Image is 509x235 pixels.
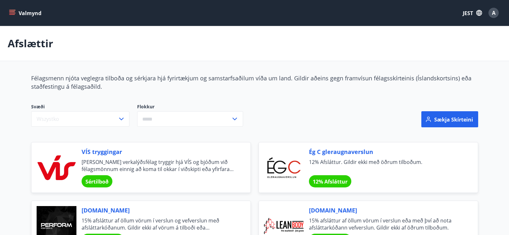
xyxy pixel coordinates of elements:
font: Sækja skírteini [434,116,473,123]
button: JEST [460,7,485,19]
font: Afslættir [8,36,53,50]
font: VÍS tryggingar [82,148,122,156]
font: Ég C gleraugnaverslun [309,148,373,156]
font: Valmynd [19,10,41,17]
button: Wszystko [31,111,129,127]
font: Svæði [31,104,45,110]
font: JEST [463,10,473,17]
font: [DOMAIN_NAME] [309,206,357,214]
button: Sækja skírteini [421,111,478,127]
button: A [486,5,501,21]
font: [DOMAIN_NAME] [82,206,130,214]
font: Wszystko [37,115,59,122]
font: Flokkur [137,104,154,110]
font: A [492,9,496,16]
font: Félagsmenn njóta veglegra tilboða og sérkjara hjá fyrirtækjum og samstarfsaðilum víða um land. Gi... [31,74,471,90]
button: menu [8,7,44,19]
font: [PERSON_NAME] verkalýðsfélag tryggir hjá VÍS og bjóðum við félagsmönnum einnig að koma til okkar ... [82,158,234,180]
font: 15% afsláttur af öllum vörum í verslun eða með því að nota afsláttarkóðann vefverslun. Gildir ekk... [309,217,452,231]
font: 12% Afsláttur. Gildir ekki með öðrum tilboðum. [309,158,422,166]
font: Sértilboð [85,178,109,185]
font: 12% Afsláttur [313,178,347,185]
